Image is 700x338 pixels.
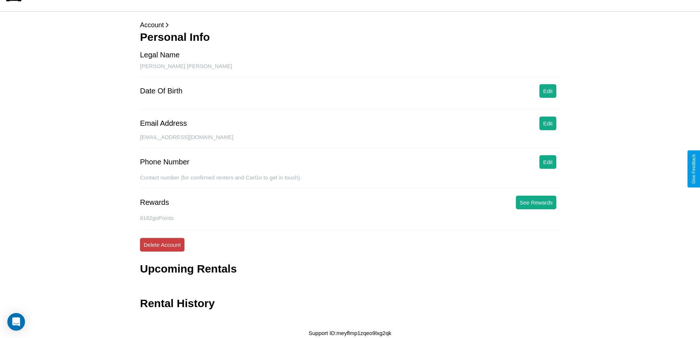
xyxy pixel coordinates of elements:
[140,174,560,188] div: Contact number (for confirmed renters and CarGo to get in touch).
[516,196,556,209] button: See Rewards
[7,313,25,331] div: Open Intercom Messenger
[539,84,556,98] button: Edit
[140,31,560,43] h3: Personal Info
[309,328,391,338] p: Support ID: meyflmp1zqeo9lxg2qk
[140,19,560,31] p: Account
[140,238,184,252] button: Delete Account
[140,119,187,128] div: Email Address
[140,297,215,310] h3: Rental History
[140,263,237,275] h3: Upcoming Rentals
[140,213,560,223] p: 8182 goPoints
[140,51,180,59] div: Legal Name
[691,154,696,184] div: Give Feedback
[140,63,560,77] div: [PERSON_NAME] [PERSON_NAME]
[140,87,183,95] div: Date Of Birth
[140,134,560,148] div: [EMAIL_ADDRESS][DOMAIN_NAME]
[140,158,190,166] div: Phone Number
[539,117,556,130] button: Edit
[539,155,556,169] button: Edit
[140,198,169,207] div: Rewards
